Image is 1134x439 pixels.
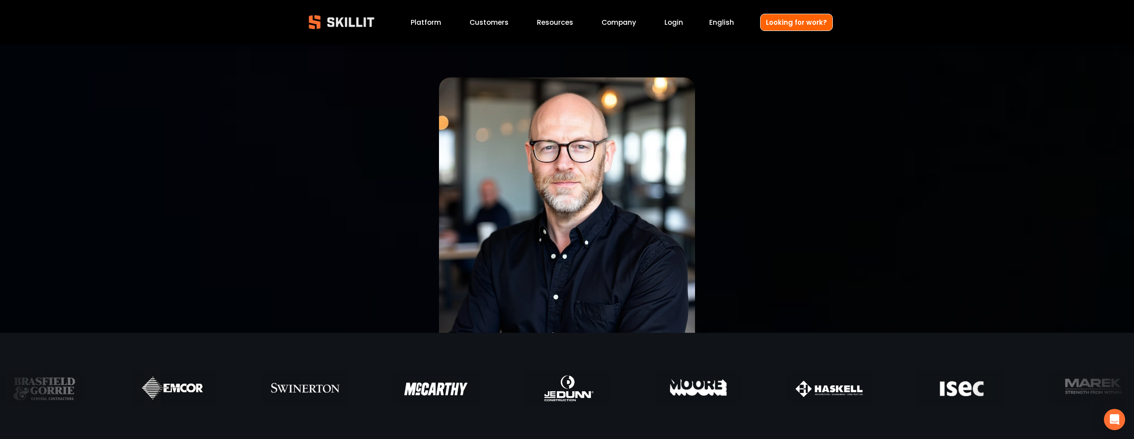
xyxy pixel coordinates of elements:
[602,16,636,28] a: Company
[760,14,833,31] a: Looking for work?
[709,17,734,27] span: English
[709,16,734,28] div: language picker
[470,16,509,28] a: Customers
[301,9,382,35] img: Skillit
[411,16,441,28] a: Platform
[537,16,573,28] a: folder dropdown
[664,16,683,28] a: Login
[1104,409,1125,430] div: Open Intercom Messenger
[537,17,573,27] span: Resources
